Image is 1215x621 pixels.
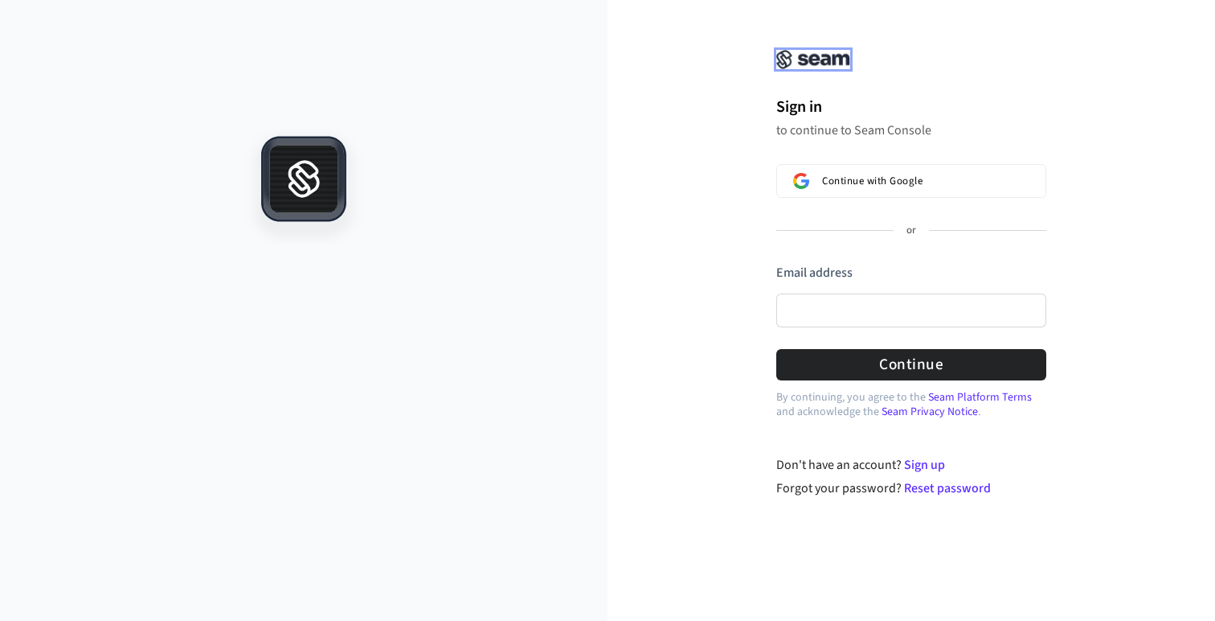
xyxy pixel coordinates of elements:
a: Sign up [904,456,945,474]
a: Seam Privacy Notice [882,404,978,420]
a: Seam Platform Terms [928,389,1032,405]
span: Continue with Google [822,175,922,187]
p: to continue to Seam Console [776,122,1046,138]
div: Forgot your password? [776,479,1047,498]
img: Sign in with Google [793,173,809,189]
label: Email address [776,264,853,282]
p: By continuing, you agree to the and acknowledge the . [776,390,1046,419]
button: Sign in with GoogleContinue with Google [776,164,1046,198]
a: Reset password [904,479,991,497]
p: or [906,224,916,238]
h1: Sign in [776,95,1046,119]
img: Seam Console [776,50,850,69]
button: Continue [776,349,1046,380]
div: Don't have an account? [776,455,1047,475]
